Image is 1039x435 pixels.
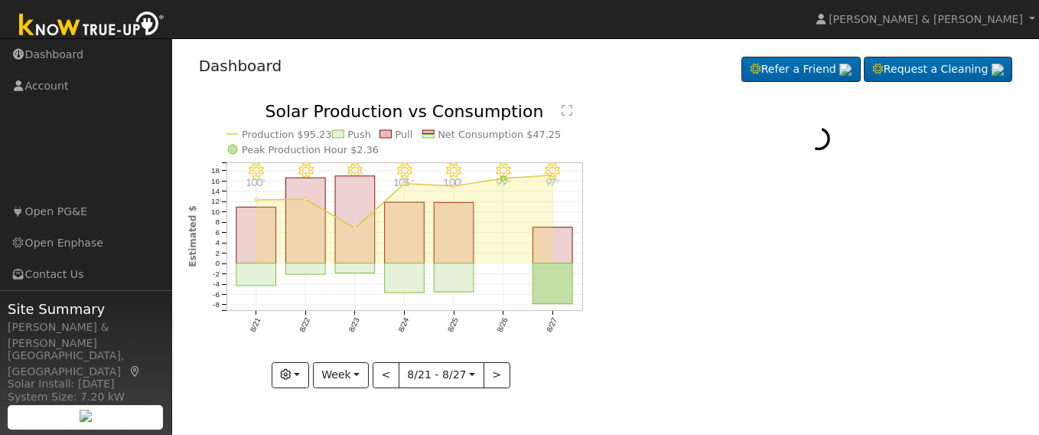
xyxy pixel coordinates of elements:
[8,376,164,392] div: Solar Install: [DATE]
[8,389,164,405] div: System Size: 7.20 kW
[11,8,172,43] img: Know True-Up
[8,319,164,352] div: [PERSON_NAME] & [PERSON_NAME]
[741,57,861,83] a: Refer a Friend
[8,299,164,319] span: Site Summary
[839,64,852,76] img: retrieve
[199,57,282,75] a: Dashboard
[129,365,142,378] a: Map
[829,13,1023,25] span: [PERSON_NAME] & [PERSON_NAME]
[992,64,1004,76] img: retrieve
[8,348,164,380] div: [GEOGRAPHIC_DATA], [GEOGRAPHIC_DATA]
[864,57,1012,83] a: Request a Cleaning
[80,410,92,422] img: retrieve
